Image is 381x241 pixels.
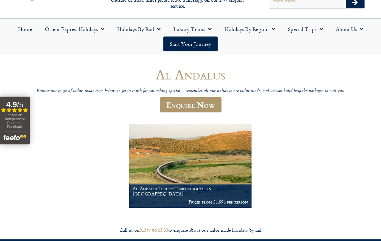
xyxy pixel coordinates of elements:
div: Call us on to enquire about our tailor made holidays by rail [10,227,371,233]
a: Special Trips [282,22,329,37]
a: Holidays by Region [218,22,282,37]
h1: Al-Andalus Luxury Train in southern [GEOGRAPHIC_DATA] [133,186,248,196]
p: Browse our range of tailor-made trips below or get in touch for something special – remember all ... [36,88,345,94]
h1: Al Andalus [36,67,345,82]
a: Orient Express Holidays [38,22,111,37]
nav: Menu [3,22,378,51]
a: Luxury Trains [167,22,218,37]
a: Holidays by Rail [111,22,167,37]
a: Enquire Now [160,97,221,112]
p: Prices from £5,995 per person [133,199,248,204]
a: Start your Journey [163,37,218,51]
a: Home [12,22,38,37]
a: About Us [329,22,370,37]
a: Al-Andalus Luxury Train in southern [GEOGRAPHIC_DATA] Prices from £5,995 per person [129,124,252,208]
a: 01347 66 53 33 [139,226,168,233]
